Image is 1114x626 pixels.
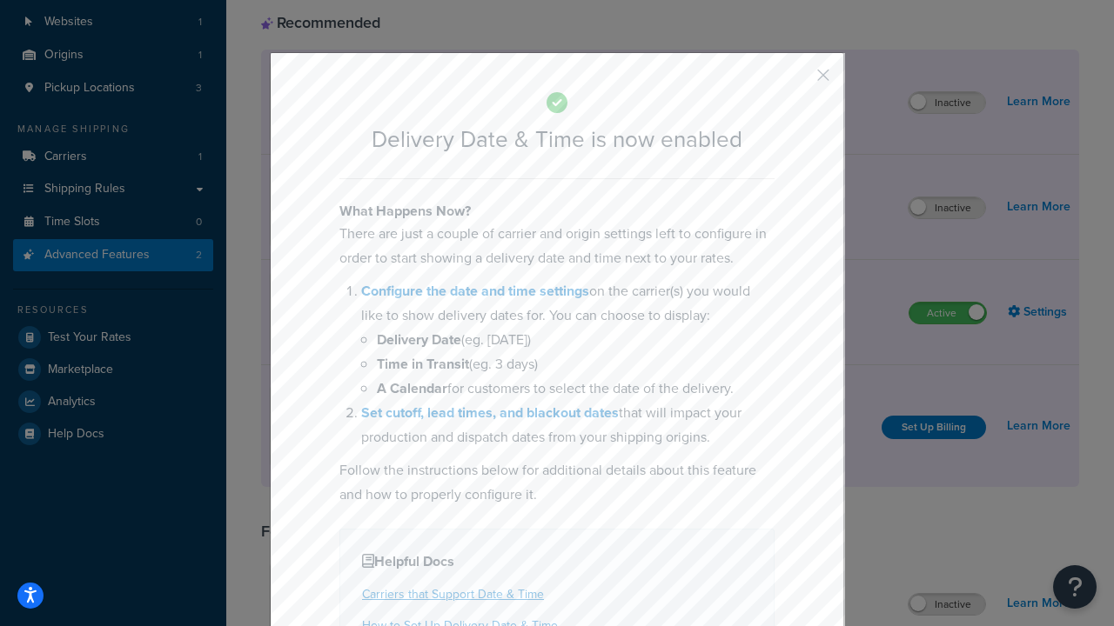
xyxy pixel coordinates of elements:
li: on the carrier(s) you would like to show delivery dates for. You can choose to display: [361,279,775,401]
li: (eg. 3 days) [377,352,775,376]
b: Time in Transit [377,354,469,374]
h4: Helpful Docs [362,551,752,572]
a: Configure the date and time settings [361,281,589,301]
h4: What Happens Now? [339,201,775,222]
b: Delivery Date [377,330,461,350]
p: There are just a couple of carrier and origin settings left to configure in order to start showin... [339,222,775,270]
li: that will impact your production and dispatch dates from your shipping origins. [361,401,775,450]
b: A Calendar [377,378,447,398]
p: Follow the instructions below for additional details about this feature and how to properly confi... [339,458,775,507]
a: Carriers that Support Date & Time [362,585,544,603]
li: (eg. [DATE]) [377,328,775,352]
h2: Delivery Date & Time is now enabled [339,127,775,152]
li: for customers to select the date of the delivery. [377,376,775,401]
a: Set cutoff, lead times, and blackout dates [361,403,619,423]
